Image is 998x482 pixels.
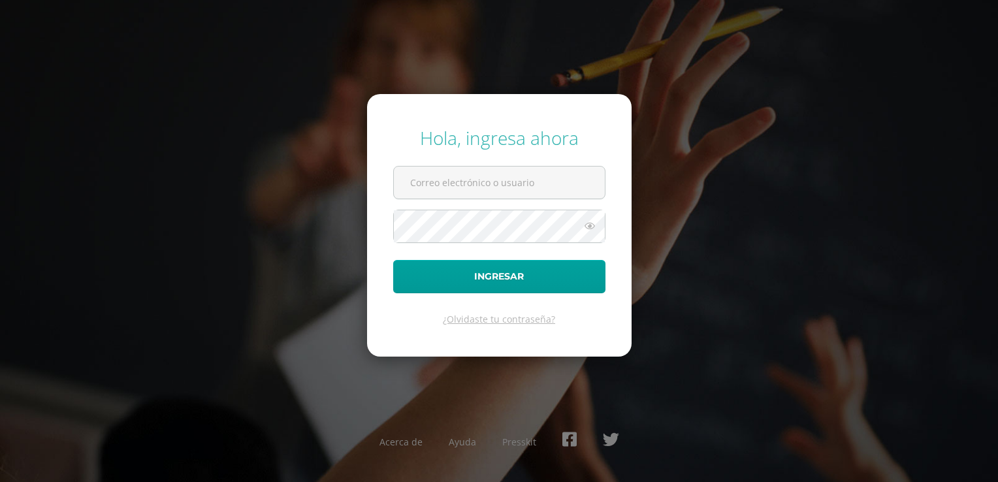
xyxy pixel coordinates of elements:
input: Correo electrónico o usuario [394,167,605,199]
div: Hola, ingresa ahora [393,125,605,150]
a: Acerca de [379,436,423,448]
a: Ayuda [449,436,476,448]
a: ¿Olvidaste tu contraseña? [443,313,555,325]
a: Presskit [502,436,536,448]
button: Ingresar [393,260,605,293]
